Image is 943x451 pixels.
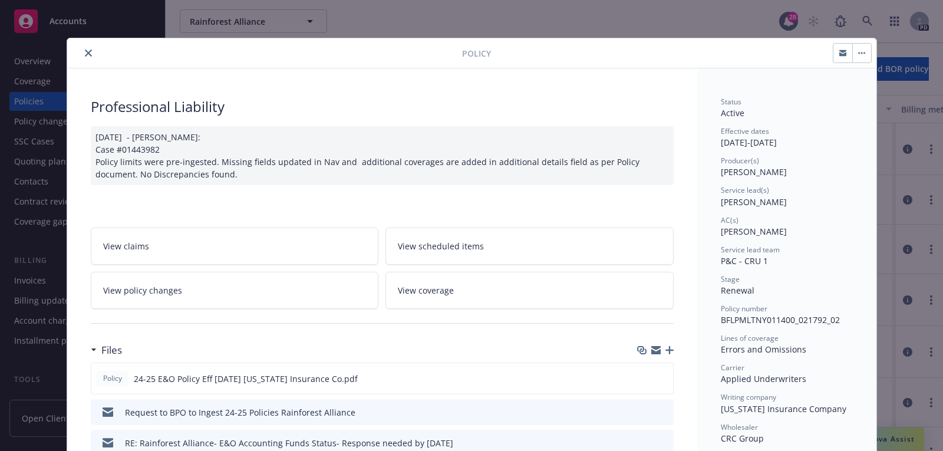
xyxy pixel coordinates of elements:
[639,437,649,449] button: download file
[398,240,484,252] span: View scheduled items
[101,373,124,384] span: Policy
[721,185,769,195] span: Service lead(s)
[639,373,648,385] button: download file
[721,107,744,118] span: Active
[91,228,379,265] a: View claims
[91,97,674,117] div: Professional Liability
[91,126,674,185] div: [DATE] - [PERSON_NAME]: Case #01443982 Policy limits were pre-ingested. Missing fields updated in...
[721,245,780,255] span: Service lead team
[721,304,767,314] span: Policy number
[721,363,744,373] span: Carrier
[721,274,740,284] span: Stage
[103,240,149,252] span: View claims
[721,255,768,266] span: P&C - CRU 1
[721,97,741,107] span: Status
[721,215,738,225] span: AC(s)
[91,272,379,309] a: View policy changes
[385,228,674,265] a: View scheduled items
[125,406,355,419] div: Request to BPO to Ingest 24-25 Policies Rainforest Alliance
[462,47,491,60] span: Policy
[101,343,122,358] h3: Files
[721,433,764,444] span: CRC Group
[721,373,806,384] span: Applied Underwriters
[91,343,122,358] div: Files
[721,343,853,355] div: Errors and Omissions
[721,166,787,177] span: [PERSON_NAME]
[658,373,668,385] button: preview file
[721,126,769,136] span: Effective dates
[721,226,787,237] span: [PERSON_NAME]
[658,406,669,419] button: preview file
[721,126,853,149] div: [DATE] - [DATE]
[721,196,787,208] span: [PERSON_NAME]
[125,437,453,449] div: RE: Rainforest Alliance- E&O Accounting Funds Status- Response needed by [DATE]
[721,314,840,325] span: BFLPMLTNY011400_021792_02
[398,284,454,297] span: View coverage
[658,437,669,449] button: preview file
[721,392,776,402] span: Writing company
[721,285,754,296] span: Renewal
[385,272,674,309] a: View coverage
[721,422,758,432] span: Wholesaler
[103,284,182,297] span: View policy changes
[81,46,95,60] button: close
[721,403,846,414] span: [US_STATE] Insurance Company
[721,156,759,166] span: Producer(s)
[721,333,779,343] span: Lines of coverage
[639,406,649,419] button: download file
[134,373,358,385] span: 24-25 E&O Policy Eff [DATE] [US_STATE] Insurance Co.pdf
